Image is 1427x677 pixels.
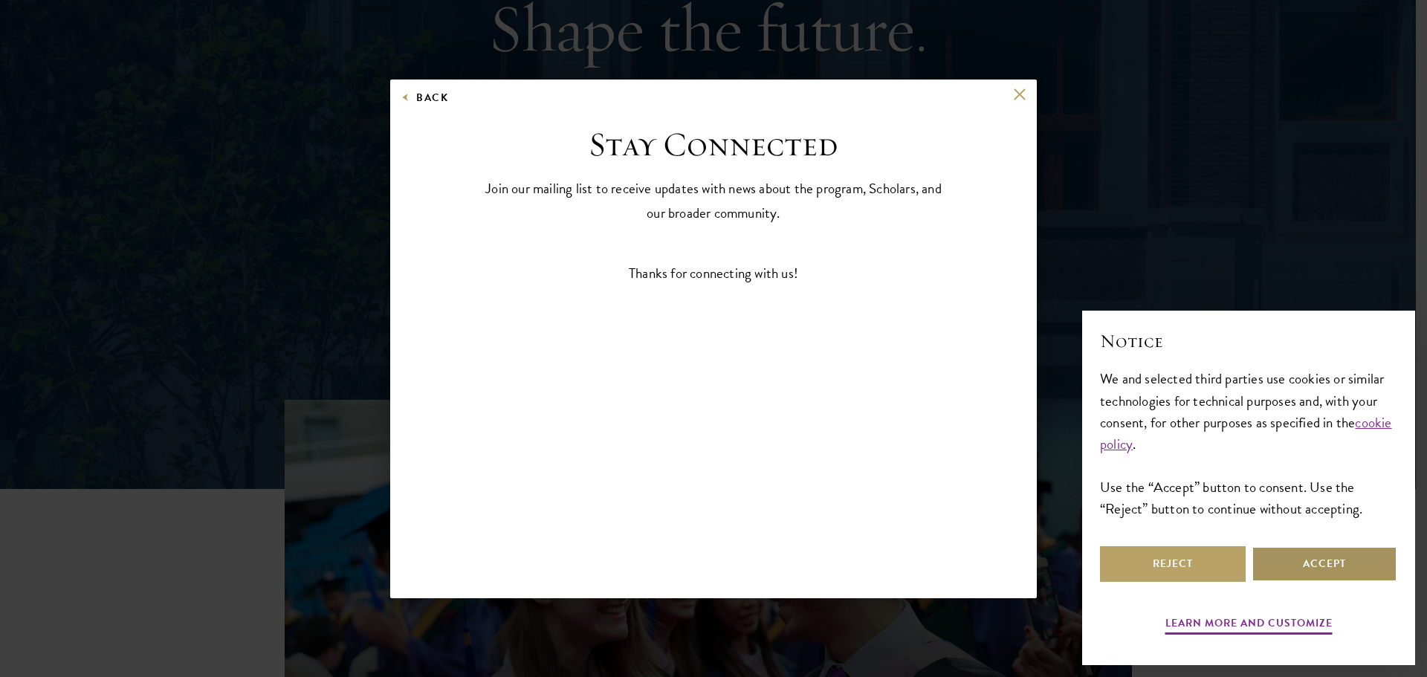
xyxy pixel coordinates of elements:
button: Back [401,88,448,107]
button: Accept [1252,546,1397,582]
a: cookie policy [1100,412,1392,455]
button: Learn more and customize [1165,614,1333,637]
p: Join our mailing list to receive updates with news about the program, Scholars, and our broader c... [483,176,944,225]
h2: Notice [1100,328,1397,354]
h3: Stay Connected [589,124,838,166]
div: We and selected third parties use cookies or similar technologies for technical purposes and, wit... [1100,368,1397,519]
div: Thanks for connecting with us! [457,262,970,284]
button: Reject [1100,546,1246,582]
